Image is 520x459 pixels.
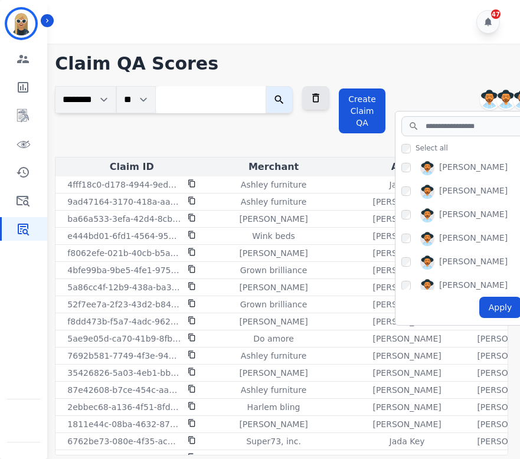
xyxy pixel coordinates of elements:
p: [PERSON_NAME] [372,299,441,310]
div: [PERSON_NAME] [439,208,508,222]
div: [PERSON_NAME] [439,279,508,293]
p: e444bd01-6fd1-4564-95aa-035877401ca0 [67,230,181,242]
div: Agent [342,160,473,174]
p: [PERSON_NAME] [239,213,308,225]
p: [PERSON_NAME] [372,247,441,259]
p: 4fff18c0-d178-4944-9edd-4bd24e48f8a5 [67,179,181,191]
p: [PERSON_NAME] [239,281,308,293]
img: Bordered avatar [7,9,35,38]
p: Grown brilliance [240,264,308,276]
p: 9ad47164-3170-418a-aa1b-60fb794626cd [67,196,181,208]
p: [PERSON_NAME] [239,316,308,327]
p: 5a86cc4f-12b9-438a-ba32-d8ebf206d604 [67,281,181,293]
p: 4bfe99ba-9be5-4fe1-975f-337ac48601c1 [67,264,181,276]
p: 52f7ee7a-2f23-43d2-b849-1d6e394de4de [67,299,181,310]
p: [PERSON_NAME] [239,247,308,259]
p: [PERSON_NAME] [372,213,441,225]
p: [PERSON_NAME] [372,333,441,345]
p: [PERSON_NAME] [372,264,441,276]
p: Ashley furniture [241,384,306,396]
p: 7692b581-7749-4f3e-94d0-cb23e942061d [67,350,181,362]
p: Harlem bling [247,401,300,413]
p: [PERSON_NAME] [372,281,441,293]
p: f8dd473b-f5a7-4adc-9627-6444630fc274 [67,316,181,327]
div: Merchant [210,160,336,174]
div: [PERSON_NAME] [439,232,508,246]
p: 6762be73-080e-4f35-ac70-077a947c1cc2 [67,435,181,447]
p: [PERSON_NAME] [372,418,441,430]
button: Create Claim QA [339,88,385,133]
div: [PERSON_NAME] [439,255,508,270]
p: Jada Key [390,435,425,447]
h1: Claim QA Scores [55,53,508,74]
p: f8062efe-021b-40cb-b5a5-e8b6da1358fe [67,247,181,259]
div: [PERSON_NAME] [439,185,508,199]
p: [PERSON_NAME] [372,196,441,208]
p: Super73, inc. [246,435,301,447]
p: 1811e44c-08ba-4632-87a4-edc38be56ea8 [67,418,181,430]
p: [PERSON_NAME] [372,384,441,396]
p: 2ebbec68-a136-4f51-8fd5-11bac9459650 [67,401,181,413]
p: 5ae9e05d-ca70-41b9-8fb4-c0f8756aec25 [67,333,181,345]
p: [PERSON_NAME] [239,367,308,379]
p: [PERSON_NAME] [372,350,441,362]
p: Ashley furniture [241,350,306,362]
p: Do amore [253,333,294,345]
div: [PERSON_NAME] [439,161,508,175]
p: ba66a533-3efa-42d4-8cb7-935bee5726ec [67,213,181,225]
p: 35426826-5a03-4eb1-bb14-92cfc559c246 [67,367,181,379]
span: Select all [416,143,448,153]
p: Grown brilliance [240,299,308,310]
p: [PERSON_NAME] [372,367,441,379]
p: Wink beds [252,230,295,242]
p: 87e42608-b7ce-454c-aa0e-a42a47e4bea8 [67,384,181,396]
p: Ashley furniture [241,179,306,191]
div: Claim ID [58,160,205,174]
p: [PERSON_NAME] [372,401,441,413]
p: [PERSON_NAME] [372,316,441,327]
p: Ashley furniture [241,196,306,208]
p: Jada Key [390,179,425,191]
div: 47 [491,9,501,19]
p: [PERSON_NAME] [239,418,308,430]
p: [PERSON_NAME] [372,230,441,242]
